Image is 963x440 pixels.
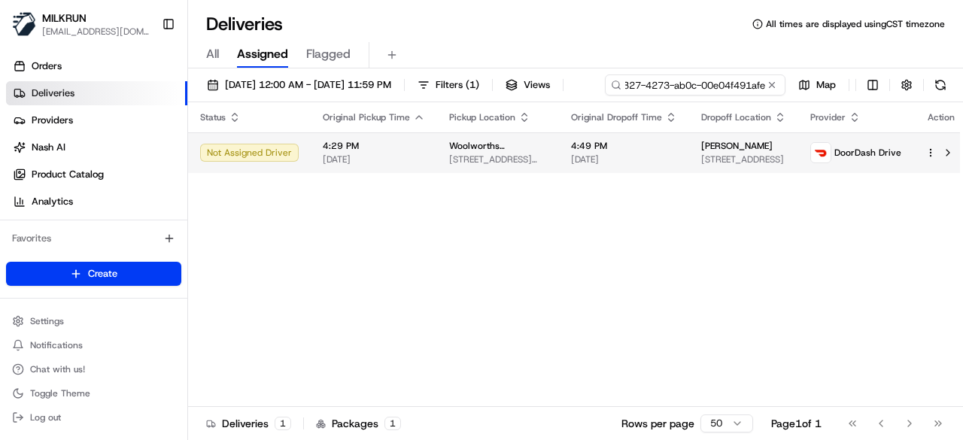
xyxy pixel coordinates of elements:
[571,153,677,165] span: [DATE]
[930,74,951,96] button: Refresh
[6,262,181,286] button: Create
[6,81,187,105] a: Deliveries
[816,78,836,92] span: Map
[6,335,181,356] button: Notifications
[42,26,150,38] button: [EMAIL_ADDRESS][DOMAIN_NAME]
[316,416,401,431] div: Packages
[30,339,83,351] span: Notifications
[32,168,104,181] span: Product Catalog
[6,162,187,187] a: Product Catalog
[32,86,74,100] span: Deliveries
[32,114,73,127] span: Providers
[206,416,291,431] div: Deliveries
[6,383,181,404] button: Toggle Theme
[6,407,181,428] button: Log out
[449,111,515,123] span: Pickup Location
[771,416,822,431] div: Page 1 of 1
[571,140,677,152] span: 4:49 PM
[810,111,846,123] span: Provider
[384,417,401,430] div: 1
[811,143,831,162] img: doordash_logo_v2.png
[834,147,901,159] span: DoorDash Drive
[6,190,187,214] a: Analytics
[571,111,662,123] span: Original Dropoff Time
[200,74,398,96] button: [DATE] 12:00 AM - [DATE] 11:59 PM
[449,153,547,165] span: [STREET_ADDRESS][PERSON_NAME]
[206,45,219,63] span: All
[275,417,291,430] div: 1
[925,111,957,123] div: Action
[466,78,479,92] span: ( 1 )
[42,11,87,26] button: MILKRUN
[6,226,181,250] div: Favorites
[12,12,36,36] img: MILKRUN
[6,108,187,132] a: Providers
[701,111,771,123] span: Dropoff Location
[323,111,410,123] span: Original Pickup Time
[30,315,64,327] span: Settings
[206,12,283,36] h1: Deliveries
[323,140,425,152] span: 4:29 PM
[701,153,786,165] span: [STREET_ADDRESS]
[30,411,61,423] span: Log out
[766,18,945,30] span: All times are displayed using CST timezone
[32,141,65,154] span: Nash AI
[436,78,479,92] span: Filters
[30,363,85,375] span: Chat with us!
[621,416,694,431] p: Rows per page
[6,359,181,380] button: Chat with us!
[524,78,550,92] span: Views
[6,311,181,332] button: Settings
[701,140,773,152] span: [PERSON_NAME]
[449,140,547,152] span: Woolworths Supermarket AU - Kearneys Spring ([GEOGRAPHIC_DATA])
[499,74,557,96] button: Views
[225,78,391,92] span: [DATE] 12:00 AM - [DATE] 11:59 PM
[605,74,785,96] input: Type to search
[200,111,226,123] span: Status
[88,267,117,281] span: Create
[306,45,351,63] span: Flagged
[411,74,486,96] button: Filters(1)
[30,387,90,399] span: Toggle Theme
[323,153,425,165] span: [DATE]
[237,45,288,63] span: Assigned
[32,59,62,73] span: Orders
[6,54,187,78] a: Orders
[6,135,187,159] a: Nash AI
[32,195,73,208] span: Analytics
[6,6,156,42] button: MILKRUNMILKRUN[EMAIL_ADDRESS][DOMAIN_NAME]
[791,74,843,96] button: Map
